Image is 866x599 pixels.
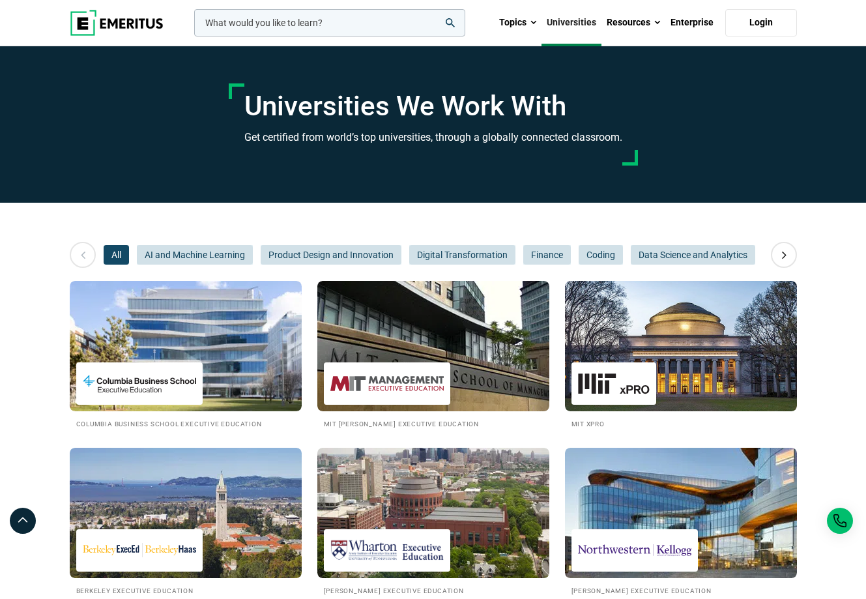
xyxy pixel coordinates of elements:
[565,281,797,429] a: Universities We Work With MIT xPRO MIT xPRO
[244,90,622,123] h1: Universities We Work With
[317,281,549,429] a: Universities We Work With MIT Sloan Executive Education MIT [PERSON_NAME] Executive Education
[70,448,302,578] img: Universities We Work With
[70,281,302,411] img: Universities We Work With
[578,369,650,398] img: MIT xPRO
[579,245,623,265] button: Coding
[631,245,755,265] button: Data Science and Analytics
[194,9,465,37] input: woocommerce-product-search-field-0
[324,418,543,429] h2: MIT [PERSON_NAME] Executive Education
[70,281,302,429] a: Universities We Work With Columbia Business School Executive Education Columbia Business School E...
[324,585,543,596] h2: [PERSON_NAME] Executive Education
[317,281,549,411] img: Universities We Work With
[137,245,253,265] button: AI and Machine Learning
[578,536,691,565] img: Kellogg Executive Education
[565,448,797,578] img: Universities We Work With
[83,369,196,398] img: Columbia Business School Executive Education
[725,9,797,37] a: Login
[565,448,797,596] a: Universities We Work With Kellogg Executive Education [PERSON_NAME] Executive Education
[317,448,549,578] img: Universities We Work With
[523,245,571,265] button: Finance
[104,245,129,265] button: All
[244,129,622,146] h3: Get certified from world’s top universities, through a globally connected classroom.
[83,536,196,565] img: Berkeley Executive Education
[571,585,790,596] h2: [PERSON_NAME] Executive Education
[261,245,401,265] button: Product Design and Innovation
[76,585,295,596] h2: Berkeley Executive Education
[330,536,444,565] img: Wharton Executive Education
[317,448,549,596] a: Universities We Work With Wharton Executive Education [PERSON_NAME] Executive Education
[70,448,302,596] a: Universities We Work With Berkeley Executive Education Berkeley Executive Education
[76,418,295,429] h2: Columbia Business School Executive Education
[409,245,515,265] button: Digital Transformation
[571,418,790,429] h2: MIT xPRO
[565,281,797,411] img: Universities We Work With
[330,369,444,398] img: MIT Sloan Executive Education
